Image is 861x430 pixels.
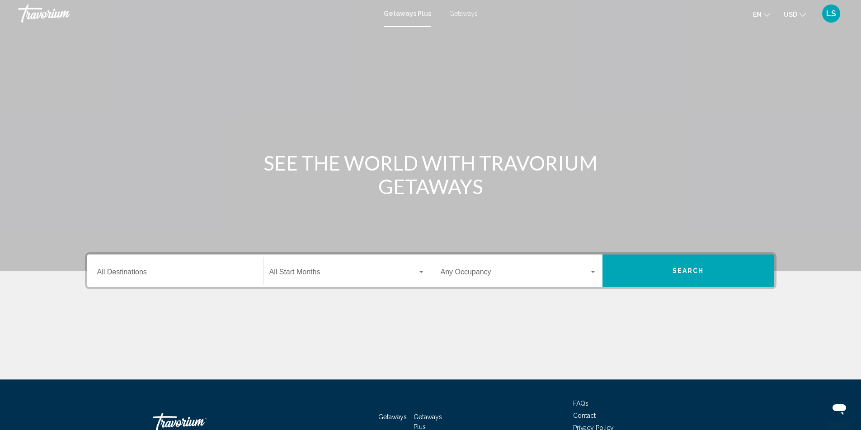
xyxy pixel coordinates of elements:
[261,151,600,198] h1: SEE THE WORLD WITH TRAVORIUM GETAWAYS
[449,10,478,17] a: Getaways
[784,8,806,21] button: Change currency
[673,268,704,275] span: Search
[784,11,797,18] span: USD
[378,413,407,421] a: Getaways
[384,10,431,17] a: Getaways Plus
[819,4,843,23] button: User Menu
[825,394,854,423] iframe: Button to launch messaging window
[87,254,774,287] div: Search widget
[18,5,375,23] a: Travorium
[753,8,770,21] button: Change language
[602,254,774,287] button: Search
[573,400,588,407] a: FAQs
[753,11,762,18] span: en
[826,9,836,18] span: LS
[573,412,596,419] a: Contact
